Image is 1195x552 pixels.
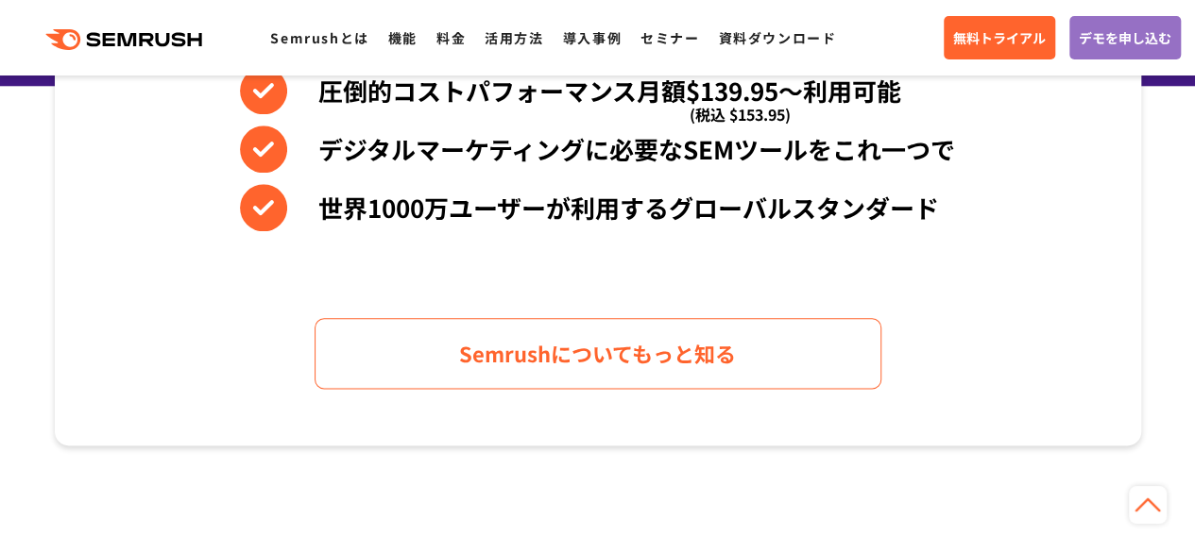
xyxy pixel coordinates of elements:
a: 資料ダウンロード [718,28,836,47]
a: Semrushとは [270,28,368,47]
a: セミナー [640,28,699,47]
a: デモを申し込む [1069,16,1181,59]
a: Semrushについてもっと知る [315,318,881,389]
li: 世界1000万ユーザーが利用するグローバルスタンダード [240,184,955,231]
a: 機能 [388,28,418,47]
a: 無料トライアル [944,16,1055,59]
a: 料金 [436,28,466,47]
span: (税込 $153.95) [690,91,791,138]
span: Semrushについてもっと知る [459,337,736,370]
li: 圧倒的コストパフォーマンス月額$139.95〜利用可能 [240,67,955,114]
a: 活用方法 [485,28,543,47]
span: デモを申し込む [1079,27,1171,48]
span: 無料トライアル [953,27,1046,48]
a: 導入事例 [563,28,622,47]
li: デジタルマーケティングに必要なSEMツールをこれ一つで [240,125,955,173]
